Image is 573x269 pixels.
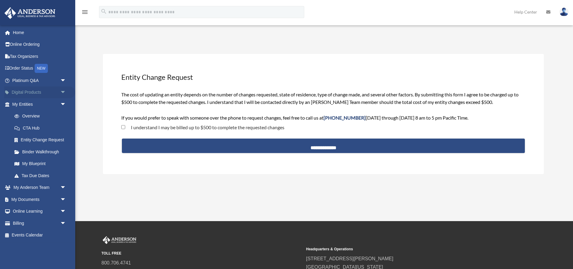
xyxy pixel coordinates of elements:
[4,50,75,62] a: Tax Organizers
[60,205,72,218] span: arrow_drop_down
[81,11,88,16] a: menu
[60,217,72,230] span: arrow_drop_down
[8,146,75,158] a: Binder Walkthrough
[8,158,75,170] a: My Blueprint
[4,39,75,51] a: Online Ordering
[559,8,568,16] img: User Pic
[8,122,75,134] a: CTA Hub
[4,74,75,86] a: Platinum Q&Aarrow_drop_down
[60,86,72,99] span: arrow_drop_down
[121,71,526,83] h3: Entity Change Request
[60,98,72,111] span: arrow_drop_down
[4,229,75,241] a: Events Calendar
[60,182,72,194] span: arrow_drop_down
[324,115,366,120] span: [PHONE_NUMBER]
[8,170,75,182] a: Tax Due Dates
[4,98,75,110] a: My Entitiesarrow_drop_down
[60,74,72,87] span: arrow_drop_down
[4,182,75,194] a: My Anderson Teamarrow_drop_down
[4,27,75,39] a: Home
[35,64,48,73] div: NEW
[4,193,75,205] a: My Documentsarrow_drop_down
[4,205,75,217] a: Online Learningarrow_drop_down
[4,86,75,99] a: Digital Productsarrow_drop_down
[8,134,72,146] a: Entity Change Request
[101,8,107,15] i: search
[60,193,72,206] span: arrow_drop_down
[81,8,88,16] i: menu
[4,217,75,229] a: Billingarrow_drop_down
[4,62,75,75] a: Order StatusNEW
[3,7,57,19] img: Anderson Advisors Platinum Portal
[101,250,302,257] small: TOLL FREE
[121,92,519,120] span: The cost of updating an entity depends on the number of changes requested, state of residence, ty...
[101,236,138,244] img: Anderson Advisors Platinum Portal
[306,246,506,252] small: Headquarters & Operations
[101,260,131,265] a: 800.706.4741
[125,125,284,130] label: I understand I may be billed up to $500 to complete the requested changes
[306,256,393,261] a: [STREET_ADDRESS][PERSON_NAME]
[8,110,75,122] a: Overview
